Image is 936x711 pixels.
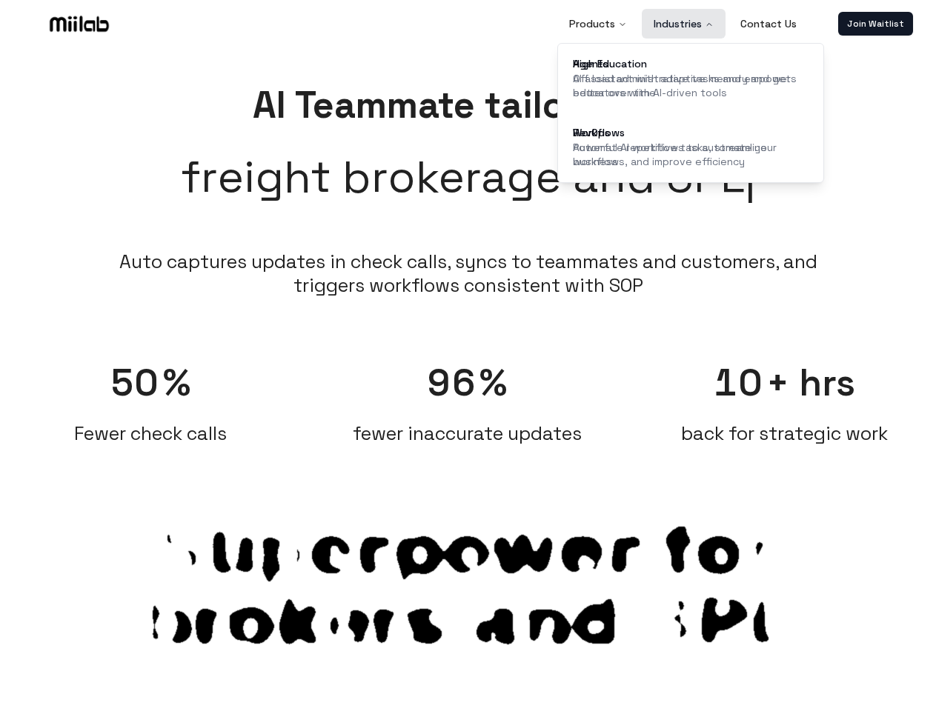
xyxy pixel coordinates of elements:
span: fewer inaccurate updates [353,421,582,445]
span: % [479,359,507,407]
span: 96 [428,359,477,407]
span: + hrs [766,359,855,407]
button: Industries [642,9,726,39]
p: Off load administrative tasks and empower educators with AI-driven tools [573,72,810,101]
span: 10 [714,359,763,407]
a: Logo [24,13,135,35]
nav: Main [557,9,809,39]
li: Auto captures updates in check calls, syncs to teammates and customers, and triggers workflows co... [111,250,825,297]
div: RevOps [573,127,810,138]
span: % [163,359,190,407]
button: Products [557,9,639,39]
a: Contact Us [728,9,809,39]
a: High EducationOff load administrative tasks and empower educators with AI-driven tools [564,50,819,110]
span: back for strategic work [681,421,888,445]
span: Superpower for brokers and 3PL [135,515,802,657]
span: AI Teammate tailored for [253,81,684,129]
a: Join Waitlist [838,12,913,36]
div: Industries [558,44,825,267]
div: High Education [573,59,810,69]
p: Automate repetitive tasks, streamline workflows, and improve efficiency [573,141,810,170]
img: Logo [47,13,112,35]
span: 50 [110,359,160,407]
a: RevOpsAutomate repetitive tasks, streamline workflows, and improve efficiency [564,118,819,178]
span: freight brokerage and 3PL [181,144,756,210]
